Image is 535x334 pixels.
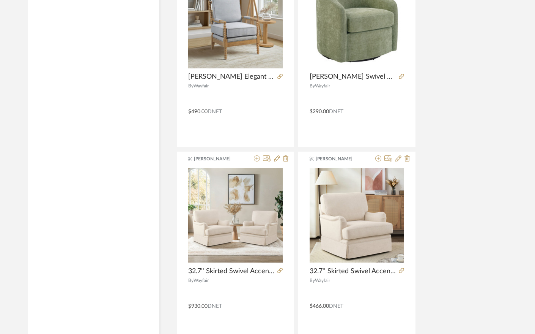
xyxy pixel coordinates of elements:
[188,304,208,309] span: $930.00
[194,278,209,283] span: Wayfair
[188,267,274,275] span: 32.7'' Skirted Swivel Accent Arm Chair For Living Room, Bedroom (Set of 2)
[315,84,330,88] span: Wayfair
[188,84,194,88] span: By
[310,73,396,81] span: [PERSON_NAME] Swivel Chair
[310,109,329,114] span: $290.00
[310,84,315,88] span: By
[316,155,363,162] span: [PERSON_NAME]
[194,84,209,88] span: Wayfair
[194,155,242,162] span: [PERSON_NAME]
[310,304,329,309] span: $466.00
[315,278,330,283] span: Wayfair
[208,109,222,114] span: DNET
[188,278,194,283] span: By
[329,304,343,309] span: DNET
[310,168,404,263] img: 32.7'' Skirted Swivel Accent Arm Chair For Living Room, Bedroom
[188,168,283,263] img: 32.7'' Skirted Swivel Accent Arm Chair For Living Room, Bedroom (Set of 2)
[310,278,315,283] span: By
[208,304,222,309] span: DNET
[329,109,343,114] span: DNET
[310,267,396,275] span: 32.7'' Skirted Swivel Accent Arm Chair For Living Room, Bedroom
[188,109,208,114] span: $490.00
[188,168,283,263] div: 0
[188,73,274,81] span: [PERSON_NAME] Elegant Nailhead Trim Armchair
